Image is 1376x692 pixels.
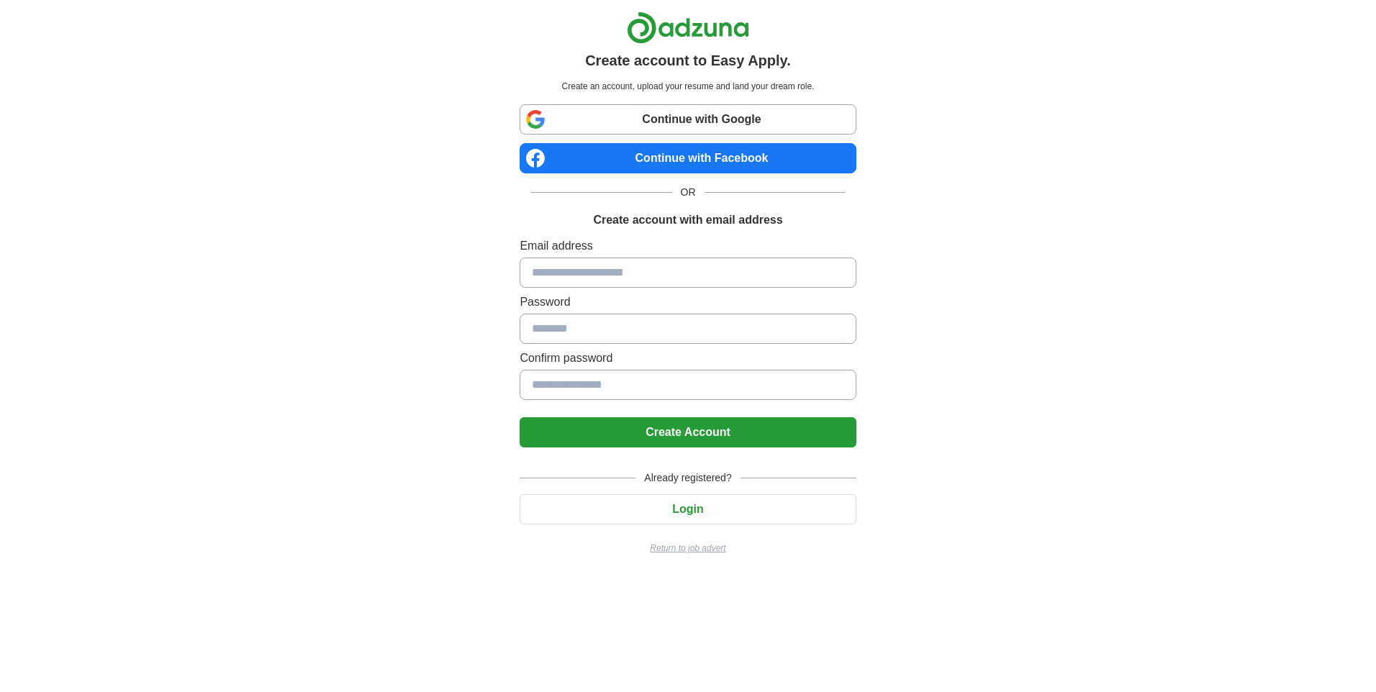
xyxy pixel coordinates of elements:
[627,12,749,44] img: Adzuna logo
[593,211,782,229] h1: Create account with email address
[522,80,853,93] p: Create an account, upload your resume and land your dream role.
[635,470,740,486] span: Already registered?
[520,350,856,367] label: Confirm password
[520,143,856,173] a: Continue with Facebook
[585,50,791,71] h1: Create account to Easy Apply.
[520,104,856,135] a: Continue with Google
[520,494,856,524] button: Login
[520,503,856,515] a: Login
[520,293,856,311] label: Password
[520,542,856,555] a: Return to job advert
[520,417,856,447] button: Create Account
[672,185,705,200] span: OR
[520,237,856,255] label: Email address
